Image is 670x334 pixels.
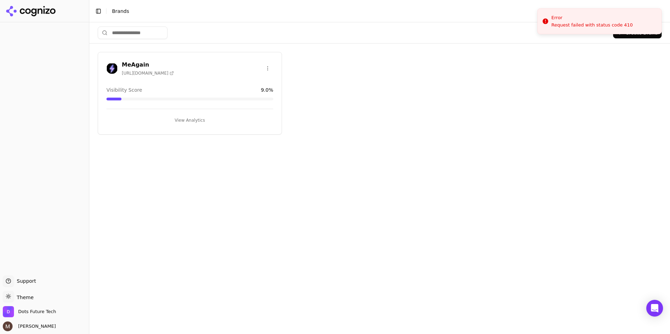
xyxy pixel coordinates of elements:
[261,86,273,93] span: 9.0 %
[14,295,33,300] span: Theme
[122,61,174,69] h3: MeAgain
[551,14,633,21] div: Error
[18,309,56,315] span: Dots Future Tech
[15,323,56,329] span: [PERSON_NAME]
[3,321,56,331] button: Open user button
[551,22,633,28] div: Request failed with status code 410
[14,278,36,284] span: Support
[106,115,273,126] button: View Analytics
[112,8,650,15] nav: breadcrumb
[106,86,142,93] span: Visibility Score
[122,70,174,76] span: [URL][DOMAIN_NAME]
[3,306,14,317] img: Dots Future Tech
[646,300,663,317] div: Open Intercom Messenger
[3,306,56,317] button: Open organization switcher
[112,8,129,14] span: Brands
[3,321,13,331] img: Martyn Strydom
[106,63,118,74] img: MeAgain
